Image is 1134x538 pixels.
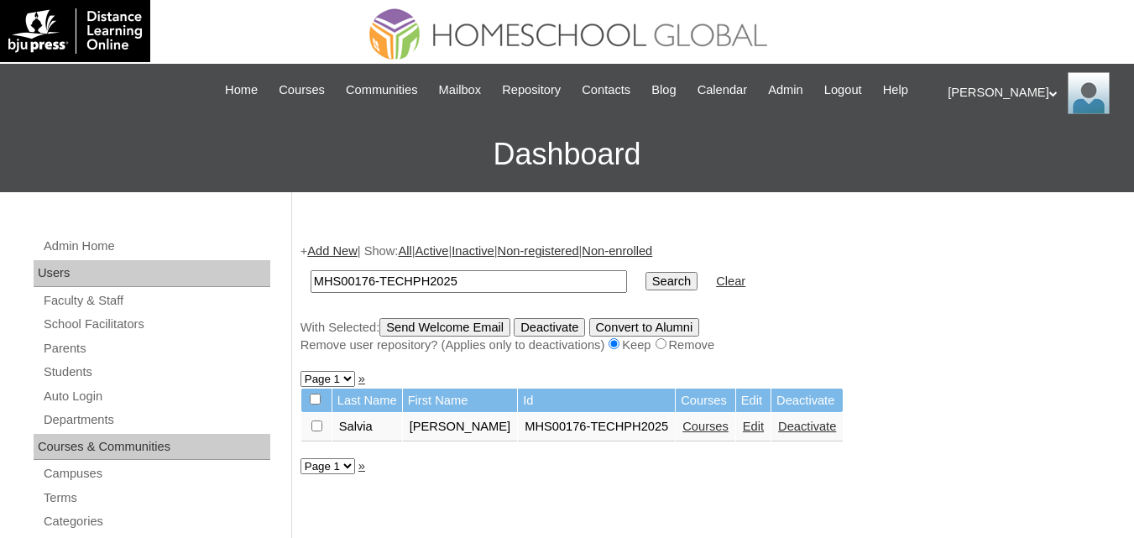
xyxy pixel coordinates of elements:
[42,410,270,431] a: Departments
[42,488,270,509] a: Terms
[948,72,1117,114] div: [PERSON_NAME]
[431,81,490,100] a: Mailbox
[403,413,518,441] td: [PERSON_NAME]
[307,244,357,258] a: Add New
[582,81,630,100] span: Contacts
[824,81,862,100] span: Logout
[760,81,812,100] a: Admin
[494,81,569,100] a: Repository
[875,81,917,100] a: Help
[452,244,494,258] a: Inactive
[225,81,258,100] span: Home
[34,260,270,287] div: Users
[379,318,510,337] input: Send Welcome Email
[582,244,652,258] a: Non-enrolled
[42,463,270,484] a: Campuses
[1068,72,1110,114] img: Ariane Ebuen
[398,244,411,258] a: All
[42,290,270,311] a: Faculty & Staff
[42,511,270,532] a: Categories
[518,389,675,413] td: Id
[8,117,1126,192] h3: Dashboard
[42,314,270,335] a: School Facilitators
[346,81,418,100] span: Communities
[300,318,1117,354] div: With Selected:
[589,318,700,337] input: Convert to Alumni
[358,372,365,385] a: »
[42,386,270,407] a: Auto Login
[42,362,270,383] a: Students
[736,389,771,413] td: Edit
[743,420,764,433] a: Edit
[518,413,675,441] td: MHS00176-TECHPH2025
[643,81,684,100] a: Blog
[676,389,735,413] td: Courses
[332,389,402,413] td: Last Name
[682,420,729,433] a: Courses
[332,413,402,441] td: Salvia
[768,81,803,100] span: Admin
[8,8,142,54] img: logo-white.png
[439,81,482,100] span: Mailbox
[645,272,698,290] input: Search
[403,389,518,413] td: First Name
[279,81,325,100] span: Courses
[698,81,747,100] span: Calendar
[415,244,449,258] a: Active
[502,81,561,100] span: Repository
[883,81,908,100] span: Help
[816,81,870,100] a: Logout
[217,81,266,100] a: Home
[778,420,836,433] a: Deactivate
[311,270,627,293] input: Search
[771,389,843,413] td: Deactivate
[573,81,639,100] a: Contacts
[42,236,270,257] a: Admin Home
[34,434,270,461] div: Courses & Communities
[498,244,579,258] a: Non-registered
[42,338,270,359] a: Parents
[514,318,585,337] input: Deactivate
[651,81,676,100] span: Blog
[716,274,745,288] a: Clear
[358,459,365,473] a: »
[689,81,755,100] a: Calendar
[300,337,1117,354] div: Remove user repository? (Applies only to deactivations) Keep Remove
[270,81,333,100] a: Courses
[337,81,426,100] a: Communities
[300,243,1117,353] div: + | Show: | | | |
